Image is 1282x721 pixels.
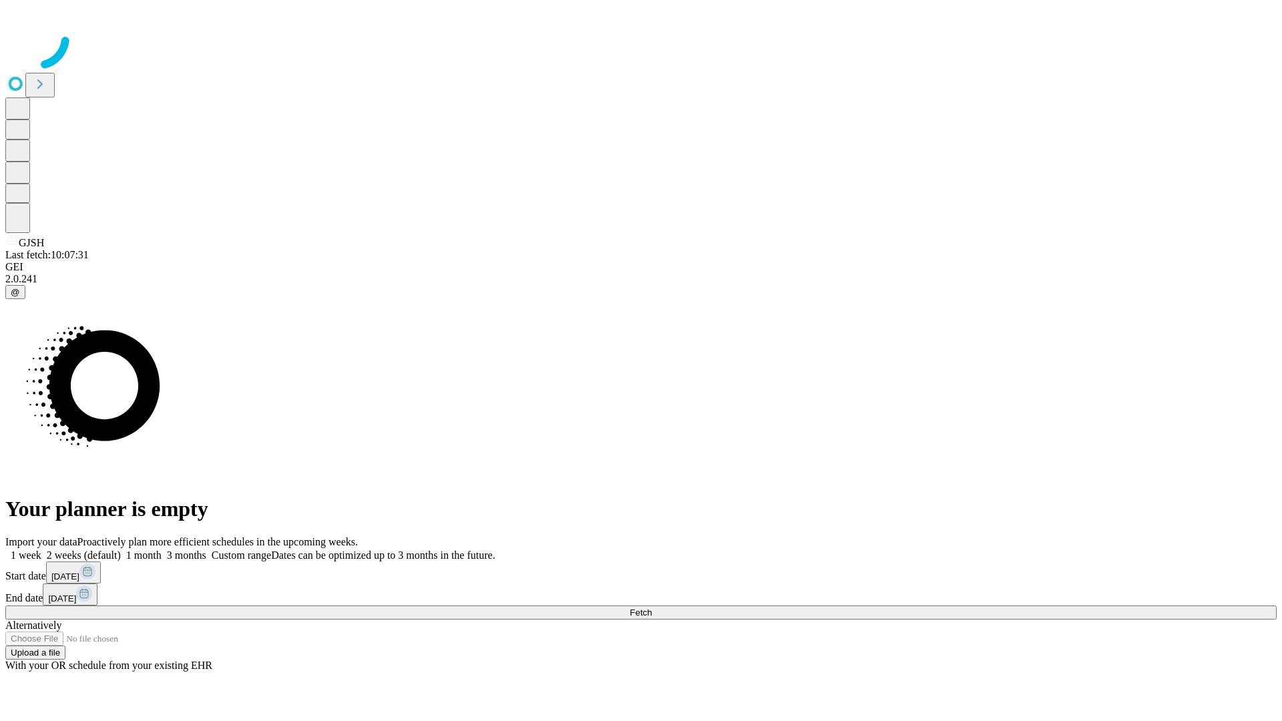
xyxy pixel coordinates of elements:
[5,646,65,660] button: Upload a file
[47,549,121,561] span: 2 weeks (default)
[5,497,1277,521] h1: Your planner is empty
[212,549,271,561] span: Custom range
[11,287,20,297] span: @
[19,237,44,248] span: GJSH
[5,583,1277,606] div: End date
[5,606,1277,620] button: Fetch
[126,549,162,561] span: 1 month
[11,549,41,561] span: 1 week
[5,249,89,260] span: Last fetch: 10:07:31
[5,620,61,631] span: Alternatively
[5,660,212,671] span: With your OR schedule from your existing EHR
[51,571,79,581] span: [DATE]
[43,583,97,606] button: [DATE]
[5,285,25,299] button: @
[77,536,358,547] span: Proactively plan more efficient schedules in the upcoming weeks.
[5,561,1277,583] div: Start date
[167,549,206,561] span: 3 months
[5,536,77,547] span: Import your data
[630,608,652,618] span: Fetch
[271,549,495,561] span: Dates can be optimized up to 3 months in the future.
[5,261,1277,273] div: GEI
[48,593,76,604] span: [DATE]
[5,273,1277,285] div: 2.0.241
[46,561,101,583] button: [DATE]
